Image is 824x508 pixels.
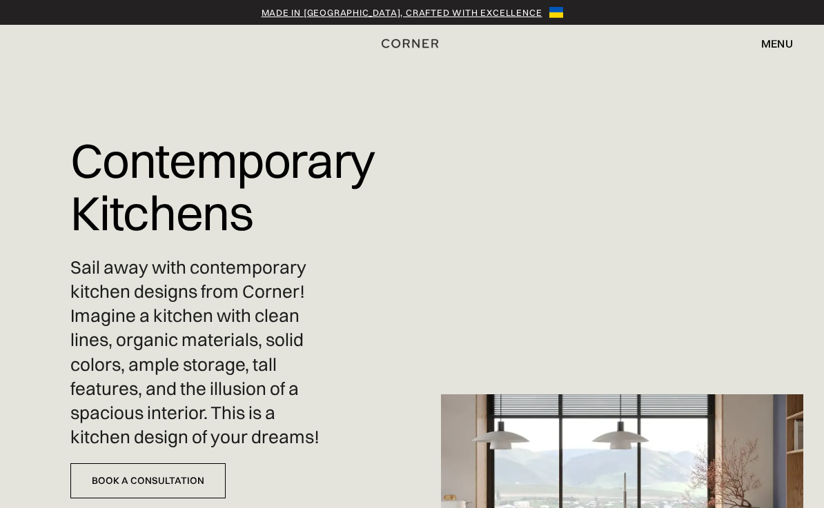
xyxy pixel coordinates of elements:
div: menu [761,38,793,49]
h1: Contemporary Kitchens [70,124,375,249]
a: home [374,34,451,52]
p: Sail away with contemporary kitchen designs from Corner! Imagine a kitchen with clean lines, orga... [70,256,334,449]
a: Made in [GEOGRAPHIC_DATA], crafted with excellence [262,6,542,19]
a: Book a Consultation [70,463,226,498]
div: menu [747,32,793,55]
